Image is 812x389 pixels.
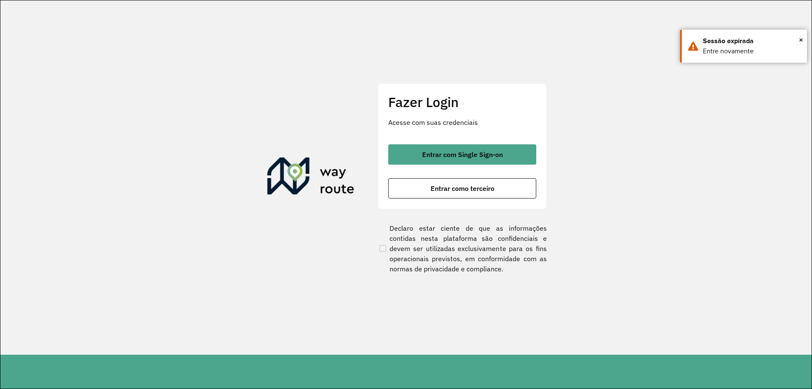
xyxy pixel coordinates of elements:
div: Entre novamente [703,46,801,56]
button: button [388,178,536,199]
img: Roteirizador AmbevTech [267,157,354,198]
div: Sessão expirada [703,36,801,46]
span: Entrar como terceiro [431,185,494,192]
label: Declaro estar ciente de que as informações contidas nesta plataforma são confidenciais e devem se... [378,223,547,274]
p: Acesse com suas credenciais [388,117,536,127]
h2: Fazer Login [388,94,536,110]
button: button [388,144,536,165]
button: Close [799,33,803,46]
span: × [799,33,803,46]
span: Entrar com Single Sign-on [422,151,503,158]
